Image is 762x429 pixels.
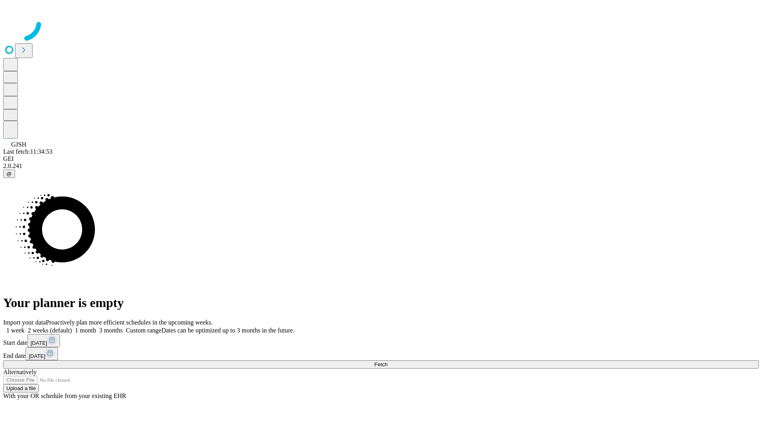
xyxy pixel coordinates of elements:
[374,361,387,367] span: Fetch
[3,334,759,347] div: Start date
[3,296,759,310] h1: Your planner is empty
[99,327,123,334] span: 3 months
[3,384,39,392] button: Upload a file
[3,148,52,155] span: Last fetch: 11:34:53
[28,327,72,334] span: 2 weeks (default)
[3,170,15,178] button: @
[6,171,12,177] span: @
[29,353,45,359] span: [DATE]
[75,327,96,334] span: 1 month
[3,155,759,162] div: GEI
[27,334,60,347] button: [DATE]
[3,360,759,369] button: Fetch
[3,392,126,399] span: With your OR schedule from your existing EHR
[25,347,58,360] button: [DATE]
[162,327,294,334] span: Dates can be optimized up to 3 months in the future.
[6,327,25,334] span: 1 week
[31,340,47,346] span: [DATE]
[3,319,46,326] span: Import your data
[3,369,37,375] span: Alternatively
[3,347,759,360] div: End date
[11,141,26,148] span: GJSH
[126,327,161,334] span: Custom range
[46,319,213,326] span: Proactively plan more efficient schedules in the upcoming weeks.
[3,162,759,170] div: 2.0.241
